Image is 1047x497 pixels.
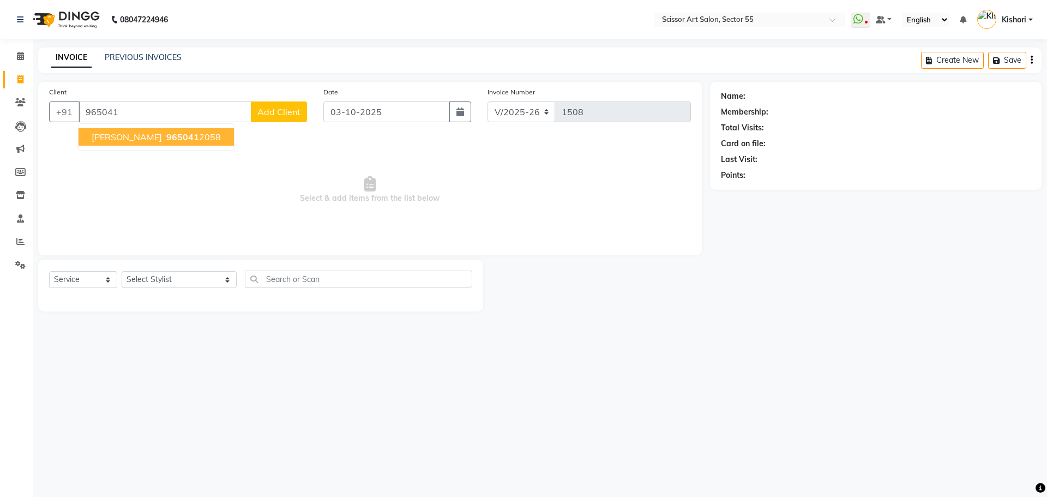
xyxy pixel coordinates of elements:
[28,4,103,35] img: logo
[120,4,168,35] b: 08047224946
[988,52,1026,69] button: Save
[49,101,80,122] button: +91
[79,101,251,122] input: Search by Name/Mobile/Email/Code
[721,138,766,149] div: Card on file:
[721,91,745,102] div: Name:
[51,48,92,68] a: INVOICE
[164,131,221,142] ngb-highlight: 2058
[977,10,996,29] img: Kishori
[245,271,472,288] input: Search or Scan
[721,106,768,118] div: Membership:
[49,135,691,244] span: Select & add items from the list below
[488,87,535,97] label: Invoice Number
[92,131,162,142] span: [PERSON_NAME]
[257,106,300,117] span: Add Client
[1002,14,1026,26] span: Kishori
[323,87,338,97] label: Date
[721,154,757,165] div: Last Visit:
[105,52,182,62] a: PREVIOUS INVOICES
[921,52,984,69] button: Create New
[49,87,67,97] label: Client
[721,170,745,181] div: Points:
[721,122,764,134] div: Total Visits:
[251,101,307,122] button: Add Client
[166,131,199,142] span: 965041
